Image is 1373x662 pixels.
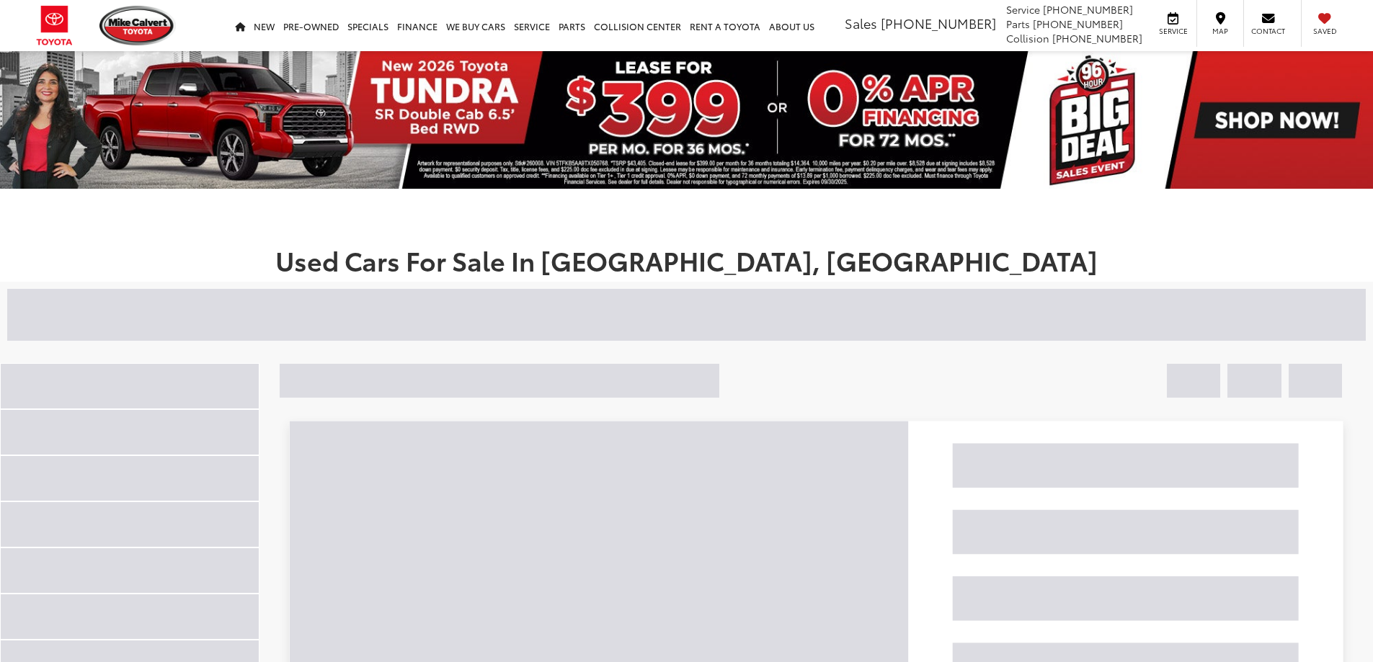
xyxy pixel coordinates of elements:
[1033,17,1123,31] span: [PHONE_NUMBER]
[99,6,176,45] img: Mike Calvert Toyota
[1309,26,1341,36] span: Saved
[1006,31,1049,45] span: Collision
[1052,31,1142,45] span: [PHONE_NUMBER]
[881,14,996,32] span: [PHONE_NUMBER]
[1006,2,1040,17] span: Service
[1157,26,1189,36] span: Service
[1043,2,1133,17] span: [PHONE_NUMBER]
[1251,26,1285,36] span: Contact
[1204,26,1236,36] span: Map
[1006,17,1030,31] span: Parts
[845,14,877,32] span: Sales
